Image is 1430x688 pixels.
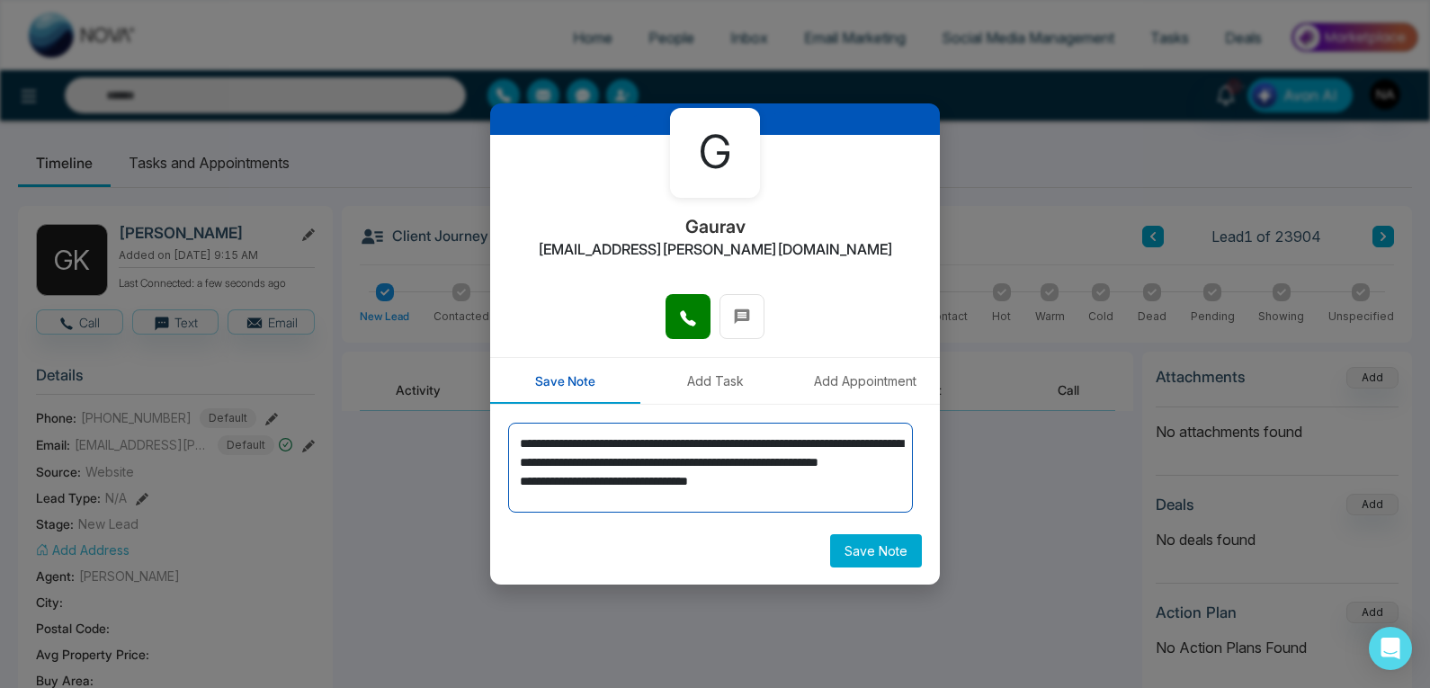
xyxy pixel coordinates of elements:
button: Save Note [490,358,640,404]
div: Open Intercom Messenger [1369,627,1412,670]
button: Add Task [640,358,791,404]
button: Add Appointment [790,358,940,404]
button: Save Note [830,534,922,567]
h2: Gaurav [685,216,746,237]
span: G [699,119,731,186]
h2: [EMAIL_ADDRESS][PERSON_NAME][DOMAIN_NAME] [538,241,893,258]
